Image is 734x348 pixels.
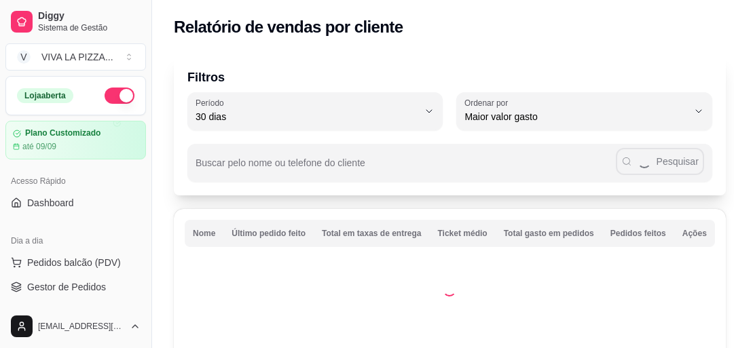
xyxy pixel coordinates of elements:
[5,43,146,71] button: Select a team
[27,196,74,210] span: Dashboard
[456,92,712,130] button: Ordenar porMaior valor gasto
[5,310,146,343] button: [EMAIL_ADDRESS][DOMAIN_NAME]
[5,192,146,214] a: Dashboard
[5,121,146,159] a: Plano Customizadoaté 09/09
[38,321,124,332] span: [EMAIL_ADDRESS][DOMAIN_NAME]
[196,161,616,175] input: Buscar pelo nome ou telefone do cliente
[464,110,687,123] span: Maior valor gasto
[443,283,456,296] div: Loading
[5,252,146,273] button: Pedidos balcão (PDV)
[187,68,712,87] p: Filtros
[38,22,141,33] span: Sistema de Gestão
[27,256,121,269] span: Pedidos balcão (PDV)
[5,170,146,192] div: Acesso Rápido
[5,230,146,252] div: Dia a dia
[196,97,228,109] label: Período
[17,50,31,64] span: V
[27,280,106,294] span: Gestor de Pedidos
[22,141,56,152] article: até 09/09
[196,110,418,123] span: 30 dias
[5,276,146,298] a: Gestor de Pedidos
[38,10,141,22] span: Diggy
[5,301,146,322] a: Lista de Pedidos
[25,128,100,138] article: Plano Customizado
[105,88,134,104] button: Alterar Status
[5,5,146,38] a: DiggySistema de Gestão
[187,92,443,130] button: Período30 dias
[41,50,113,64] div: VIVA LA PIZZA ...
[174,16,403,38] h2: Relatório de vendas por cliente
[464,97,513,109] label: Ordenar por
[17,88,73,103] div: Loja aberta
